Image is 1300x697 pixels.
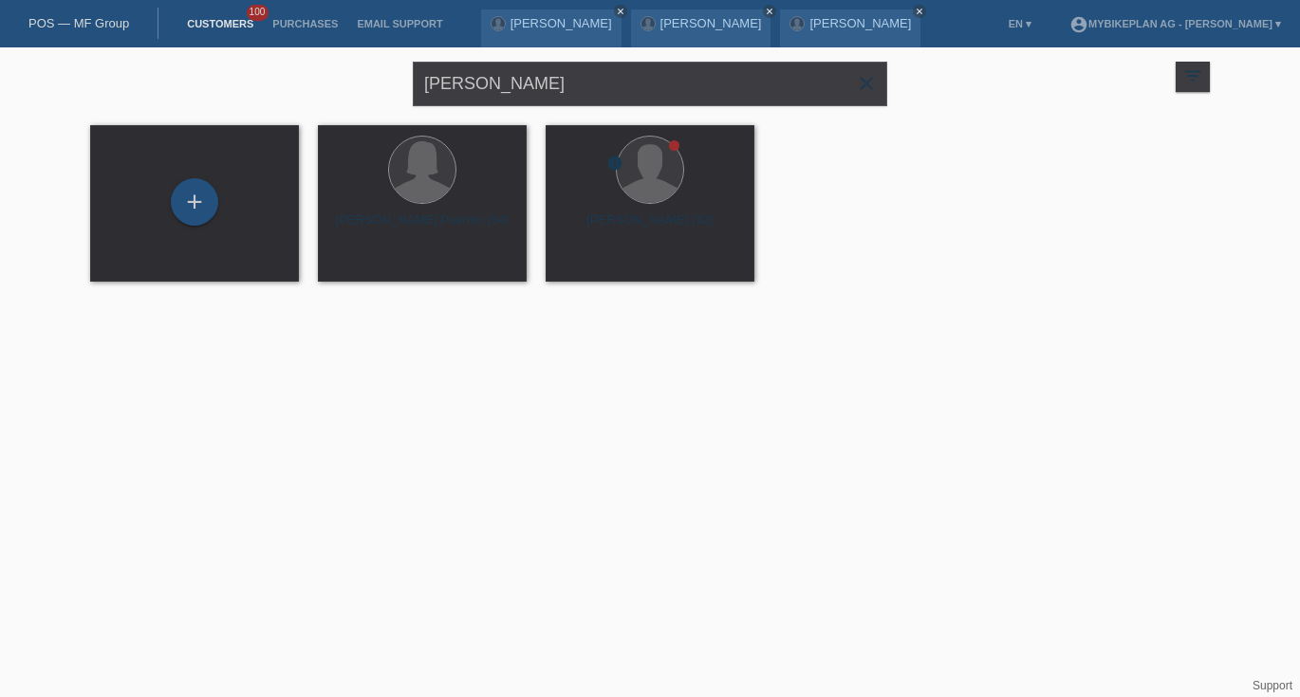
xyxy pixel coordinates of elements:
[333,212,511,243] div: [PERSON_NAME] Puermo (34)
[915,7,924,16] i: close
[763,5,776,18] a: close
[1182,65,1203,86] i: filter_list
[999,18,1041,29] a: EN ▾
[1069,15,1088,34] i: account_circle
[413,62,887,106] input: Search...
[347,18,452,29] a: Email Support
[765,7,774,16] i: close
[511,16,612,30] a: [PERSON_NAME]
[28,16,129,30] a: POS — MF Group
[616,7,625,16] i: close
[809,16,911,30] a: [PERSON_NAME]
[913,5,926,18] a: close
[606,155,623,174] div: unconfirmed, pending
[1060,18,1291,29] a: account_circleMybikeplan AG - [PERSON_NAME] ▾
[614,5,627,18] a: close
[247,5,269,21] span: 100
[1253,679,1292,692] a: Support
[263,18,347,29] a: Purchases
[855,72,878,95] i: close
[561,212,739,243] div: [PERSON_NAME] (32)
[172,186,217,218] div: Add customer
[660,16,762,30] a: [PERSON_NAME]
[177,18,263,29] a: Customers
[606,155,623,172] i: error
